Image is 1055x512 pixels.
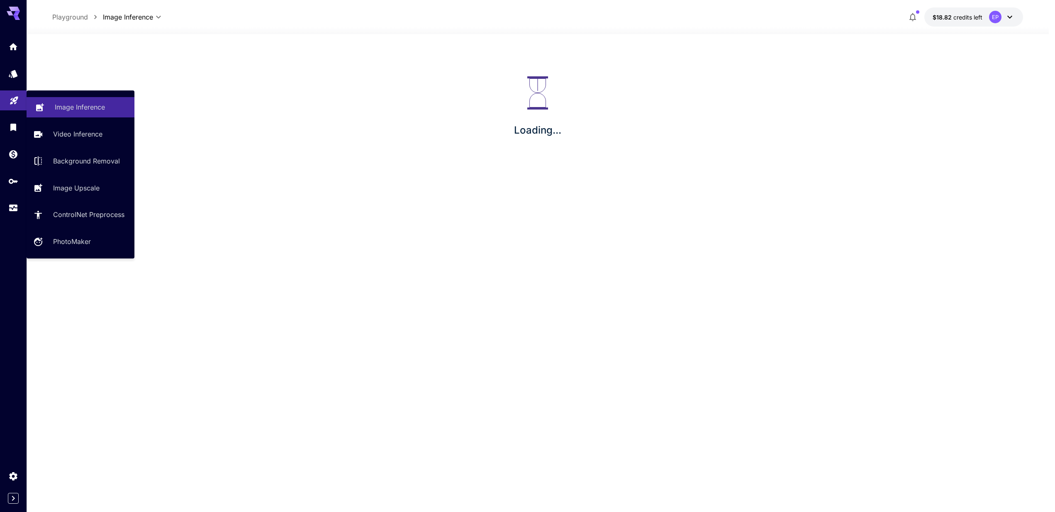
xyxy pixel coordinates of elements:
button: Expand sidebar [8,493,19,504]
button: $18.82438 [924,7,1023,27]
a: Background Removal [27,151,134,171]
span: $18.82 [933,14,953,21]
a: Image Upscale [27,178,134,198]
p: ControlNet Preprocess [53,210,124,219]
div: Settings [8,471,18,481]
p: Playground [52,12,88,22]
span: Image Inference [103,12,153,22]
div: API Keys [8,176,18,186]
div: $18.82438 [933,13,982,22]
div: EP [989,11,1001,23]
p: Loading... [514,123,561,138]
div: Library [8,122,18,132]
p: Image Inference [55,102,105,112]
p: Image Upscale [53,183,100,193]
div: Usage [8,203,18,213]
div: Models [8,68,18,79]
p: Video Inference [53,129,102,139]
a: Video Inference [27,124,134,144]
p: Background Removal [53,156,120,166]
div: Home [8,41,18,52]
nav: breadcrumb [52,12,103,22]
div: Wallet [8,149,18,159]
span: credits left [953,14,982,21]
a: Image Inference [27,97,134,117]
div: Playground [9,93,19,103]
a: PhotoMaker [27,232,134,252]
a: ControlNet Preprocess [27,205,134,225]
p: PhotoMaker [53,236,91,246]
